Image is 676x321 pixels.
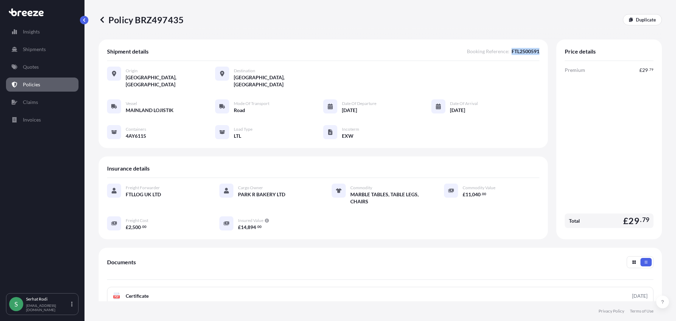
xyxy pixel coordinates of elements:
[132,225,141,230] span: 500
[632,292,647,300] div: [DATE]
[234,101,269,106] span: Mode of Transport
[639,68,642,73] span: £
[257,226,262,228] span: 00
[642,218,649,222] span: 79
[238,191,285,198] span: PARK R BAKERY LTD
[238,185,263,191] span: Cargo Owner
[6,25,79,39] a: Insights
[26,296,70,302] p: Serhat Rodi
[463,185,495,191] span: Commodity Value
[623,14,662,25] a: Duplicate
[636,16,656,23] p: Duplicate
[6,95,79,109] a: Claims
[107,259,136,266] span: Documents
[6,113,79,127] a: Invoices
[450,107,465,114] span: [DATE]
[248,225,256,230] span: 894
[126,185,160,191] span: Freight Forwarder
[628,216,639,225] span: 29
[238,218,263,223] span: Insured Value
[234,126,252,132] span: Load Type
[126,107,174,114] span: MAINLAND LOJISTIK
[630,308,653,314] a: Terms of Use
[126,218,148,223] span: Freight Cost
[350,191,427,205] span: MARBLE TABLES, TABLE LEGS, CHAIRS
[463,192,465,197] span: £
[131,225,132,230] span: ,
[472,192,481,197] span: 040
[640,218,641,222] span: .
[256,226,257,228] span: .
[238,225,241,230] span: £
[342,101,376,106] span: Date of Departure
[26,303,70,312] p: [EMAIL_ADDRESS][DOMAIN_NAME]
[471,192,472,197] span: ,
[623,216,628,225] span: £
[246,225,248,230] span: ,
[350,185,372,191] span: Commodity
[126,292,149,300] span: Certificate
[234,132,241,140] span: LTL
[129,225,131,230] span: 2
[126,225,129,230] span: £
[649,68,653,71] span: 79
[565,48,596,55] span: Price details
[512,48,539,55] span: FTL2500591
[23,116,41,123] p: Invoices
[126,126,146,132] span: Containers
[23,63,39,70] p: Quotes
[481,193,482,195] span: .
[450,101,478,106] span: Date of Arrival
[107,165,150,172] span: Insurance details
[234,68,255,74] span: Destination
[142,226,146,228] span: 00
[114,296,119,298] text: PDF
[107,48,149,55] span: Shipment details
[6,78,79,92] a: Policies
[234,74,323,88] span: [GEOGRAPHIC_DATA], [GEOGRAPHIC_DATA]
[23,28,40,35] p: Insights
[234,107,245,114] span: Road
[482,193,486,195] span: 00
[467,48,509,55] span: Booking Reference :
[107,287,653,305] a: PDFCertificate[DATE]
[465,192,471,197] span: 11
[126,74,215,88] span: [GEOGRAPHIC_DATA], [GEOGRAPHIC_DATA]
[565,67,585,74] span: Premium
[599,308,624,314] a: Privacy Policy
[23,99,38,106] p: Claims
[23,46,46,53] p: Shipments
[141,226,142,228] span: .
[23,81,40,88] p: Policies
[342,132,353,140] span: EXW
[126,101,137,106] span: Vessel
[99,14,184,25] p: Policy BRZ497435
[648,68,649,71] span: .
[126,132,146,140] span: 4AY6115
[6,42,79,56] a: Shipments
[126,191,161,198] span: FTLLOG UK LTD
[342,126,359,132] span: Incoterm
[569,217,580,224] span: Total
[241,225,246,230] span: 14
[14,301,18,308] span: S
[342,107,357,114] span: [DATE]
[126,68,138,74] span: Origin
[6,60,79,74] a: Quotes
[642,68,648,73] span: 29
